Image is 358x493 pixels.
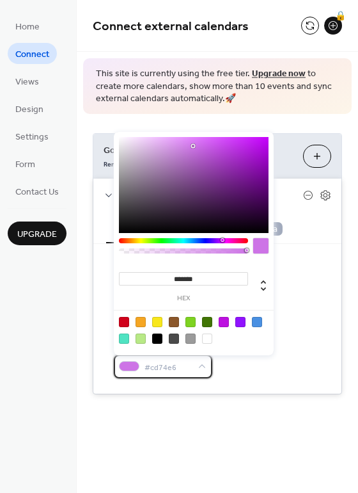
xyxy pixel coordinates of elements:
[17,228,57,241] span: Upgrade
[185,334,196,344] div: #9B9B9B
[93,14,249,39] span: Connect external calendars
[8,181,66,202] a: Contact Us
[8,153,43,174] a: Form
[15,103,43,117] span: Design
[15,158,35,172] span: Form
[15,76,39,89] span: Views
[252,317,262,327] div: #4A90E2
[8,98,51,119] a: Design
[15,48,49,61] span: Connect
[169,317,179,327] div: #8B572A
[169,334,179,344] div: #4A4A4A
[104,159,128,168] span: Remove
[15,186,59,199] span: Contact Us
[8,43,57,64] a: Connect
[202,334,212,344] div: #FFFFFF
[119,295,248,302] label: hex
[8,222,66,245] button: Upgrade
[15,131,49,144] span: Settings
[8,125,56,147] a: Settings
[96,68,339,106] span: This site is currently using the free tier. to create more calendars, show more than 10 events an...
[106,213,155,243] button: Settings
[119,334,129,344] div: #50E3C2
[119,317,129,327] div: #D0021B
[235,317,245,327] div: #9013FE
[144,360,192,374] span: #cd74e6
[8,70,47,92] a: Views
[8,15,47,36] a: Home
[152,317,162,327] div: #F8E71C
[219,317,229,327] div: #BD10E0
[202,317,212,327] div: #417505
[104,143,293,157] span: Google Calendar
[15,20,40,34] span: Home
[252,65,306,83] a: Upgrade now
[136,334,146,344] div: #B8E986
[136,317,146,327] div: #F5A623
[185,317,196,327] div: #7ED321
[152,334,162,344] div: #000000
